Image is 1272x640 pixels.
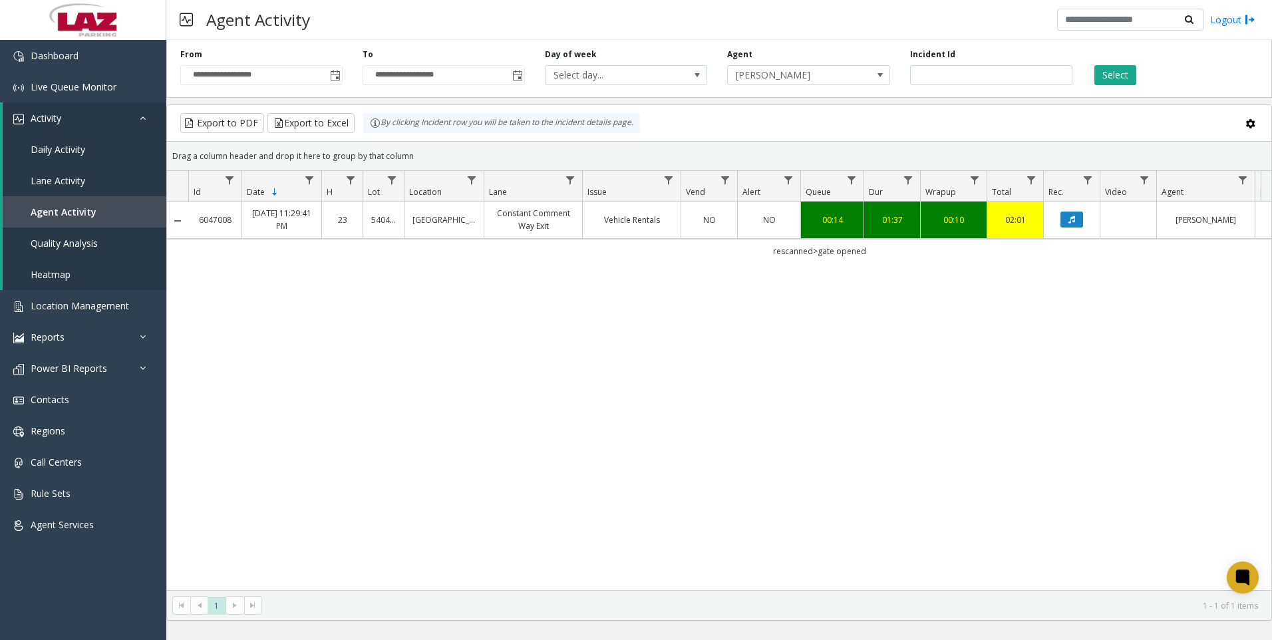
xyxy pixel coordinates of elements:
[221,171,239,189] a: Id Filter Menu
[13,364,24,375] img: 'icon'
[689,214,729,226] a: NO
[31,299,129,312] span: Location Management
[1234,171,1252,189] a: Agent Filter Menu
[342,171,360,189] a: H Filter Menu
[180,113,264,133] button: Export to PDF
[686,186,705,198] span: Vend
[267,113,355,133] button: Export to Excel
[1165,214,1247,226] a: [PERSON_NAME]
[3,228,166,259] a: Quality Analysis
[746,214,792,226] a: NO
[167,171,1271,590] div: Data table
[31,237,98,249] span: Quality Analysis
[31,424,65,437] span: Regions
[463,171,481,189] a: Location Filter Menu
[925,186,956,198] span: Wrapup
[31,206,96,218] span: Agent Activity
[31,331,65,343] span: Reports
[301,171,319,189] a: Date Filter Menu
[899,171,917,189] a: Dur Filter Menu
[31,456,82,468] span: Call Centers
[370,118,381,128] img: infoIcon.svg
[31,393,69,406] span: Contacts
[3,259,166,290] a: Heatmap
[843,171,861,189] a: Queue Filter Menu
[13,395,24,406] img: 'icon'
[742,186,760,198] span: Alert
[330,214,355,226] a: 23
[3,196,166,228] a: Agent Activity
[13,520,24,531] img: 'icon'
[1210,13,1255,27] a: Logout
[561,171,579,189] a: Lane Filter Menu
[180,49,202,61] label: From
[13,333,24,343] img: 'icon'
[31,362,107,375] span: Power BI Reports
[716,171,734,189] a: Vend Filter Menu
[194,186,201,198] span: Id
[31,49,79,62] span: Dashboard
[727,49,752,61] label: Agent
[167,216,188,226] a: Collapse Details
[489,186,507,198] span: Lane
[1048,186,1064,198] span: Rec.
[587,186,607,198] span: Issue
[200,3,317,36] h3: Agent Activity
[363,49,373,61] label: To
[31,487,71,500] span: Rule Sets
[31,80,116,93] span: Live Queue Monitor
[269,187,280,198] span: Sortable
[492,207,574,232] a: Constant Comment Way Exit
[995,214,1035,226] a: 02:01
[591,214,673,226] a: Vehicle Rentals
[13,426,24,437] img: 'icon'
[31,174,85,187] span: Lane Activity
[545,49,597,61] label: Day of week
[510,66,524,84] span: Toggle popup
[31,112,61,124] span: Activity
[809,214,856,226] a: 00:14
[728,66,857,84] span: [PERSON_NAME]
[270,600,1258,611] kendo-pager-info: 1 - 1 of 1 items
[13,82,24,93] img: 'icon'
[31,518,94,531] span: Agent Services
[1245,13,1255,27] img: logout
[371,214,396,226] a: 540445
[13,51,24,62] img: 'icon'
[929,214,979,226] a: 00:10
[327,66,342,84] span: Toggle popup
[13,489,24,500] img: 'icon'
[872,214,912,226] a: 01:37
[208,597,226,615] span: Page 1
[412,214,476,226] a: [GEOGRAPHIC_DATA]
[250,207,313,232] a: [DATE] 11:29:41 PM
[660,171,678,189] a: Issue Filter Menu
[1023,171,1040,189] a: Total Filter Menu
[180,3,193,36] img: pageIcon
[546,66,675,84] span: Select day...
[13,458,24,468] img: 'icon'
[1162,186,1184,198] span: Agent
[992,186,1011,198] span: Total
[1079,171,1097,189] a: Rec. Filter Menu
[31,268,71,281] span: Heatmap
[13,114,24,124] img: 'icon'
[3,165,166,196] a: Lane Activity
[910,49,955,61] label: Incident Id
[3,102,166,134] a: Activity
[327,186,333,198] span: H
[703,214,716,226] span: NO
[13,301,24,312] img: 'icon'
[869,186,883,198] span: Dur
[247,186,265,198] span: Date
[409,186,442,198] span: Location
[363,113,640,133] div: By clicking Incident row you will be taken to the incident details page.
[3,134,166,165] a: Daily Activity
[1094,65,1136,85] button: Select
[806,186,831,198] span: Queue
[31,143,85,156] span: Daily Activity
